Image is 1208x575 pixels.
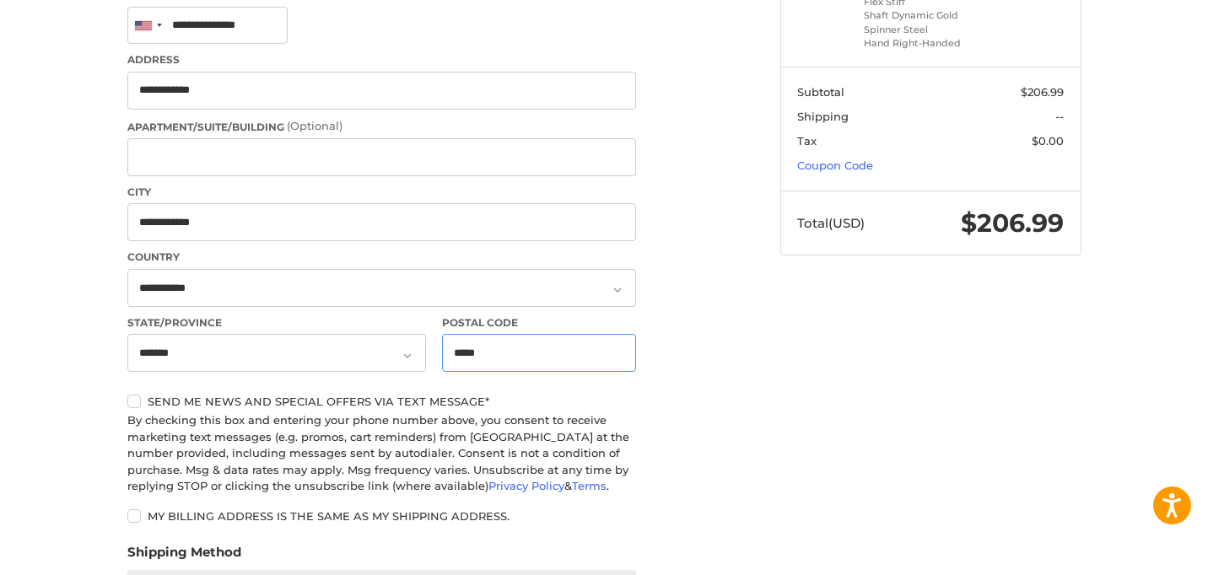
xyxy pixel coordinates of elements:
[127,250,636,265] label: Country
[961,207,1064,239] span: $206.99
[1055,110,1064,123] span: --
[127,412,636,495] div: By checking this box and entering your phone number above, you consent to receive marketing text ...
[127,543,241,570] legend: Shipping Method
[287,119,342,132] small: (Optional)
[127,315,426,330] label: State/Province
[797,215,865,231] span: Total (USD)
[864,8,993,36] li: Shaft Dynamic Gold Spinner Steel
[127,118,636,135] label: Apartment/Suite/Building
[1032,134,1064,148] span: $0.00
[127,52,636,67] label: Address
[797,134,817,148] span: Tax
[797,85,844,99] span: Subtotal
[127,395,636,408] label: Send me news and special offers via text message*
[127,509,636,523] label: My billing address is the same as my shipping address.
[127,185,636,200] label: City
[442,315,636,330] label: Postal Code
[797,159,873,172] a: Coupon Code
[1021,85,1064,99] span: $206.99
[1069,529,1208,575] iframe: Google Customer Reviews
[128,8,167,44] div: United States: +1
[488,479,564,492] a: Privacy Policy
[797,110,849,123] span: Shipping
[572,479,607,492] a: Terms
[864,36,993,51] li: Hand Right-Handed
